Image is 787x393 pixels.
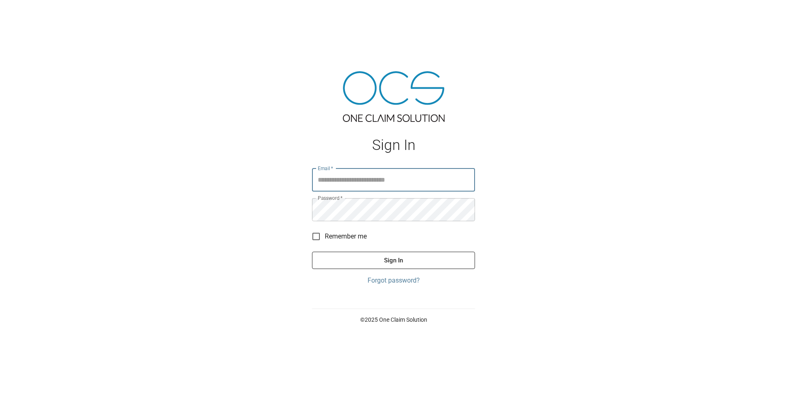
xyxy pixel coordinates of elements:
label: Password [318,194,342,201]
img: ocs-logo-tra.png [343,71,445,122]
span: Remember me [325,232,367,241]
p: © 2025 One Claim Solution [312,316,475,324]
button: Sign In [312,252,475,269]
img: ocs-logo-white-transparent.png [10,5,43,21]
label: Email [318,165,333,172]
a: Forgot password? [312,276,475,285]
h1: Sign In [312,137,475,154]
